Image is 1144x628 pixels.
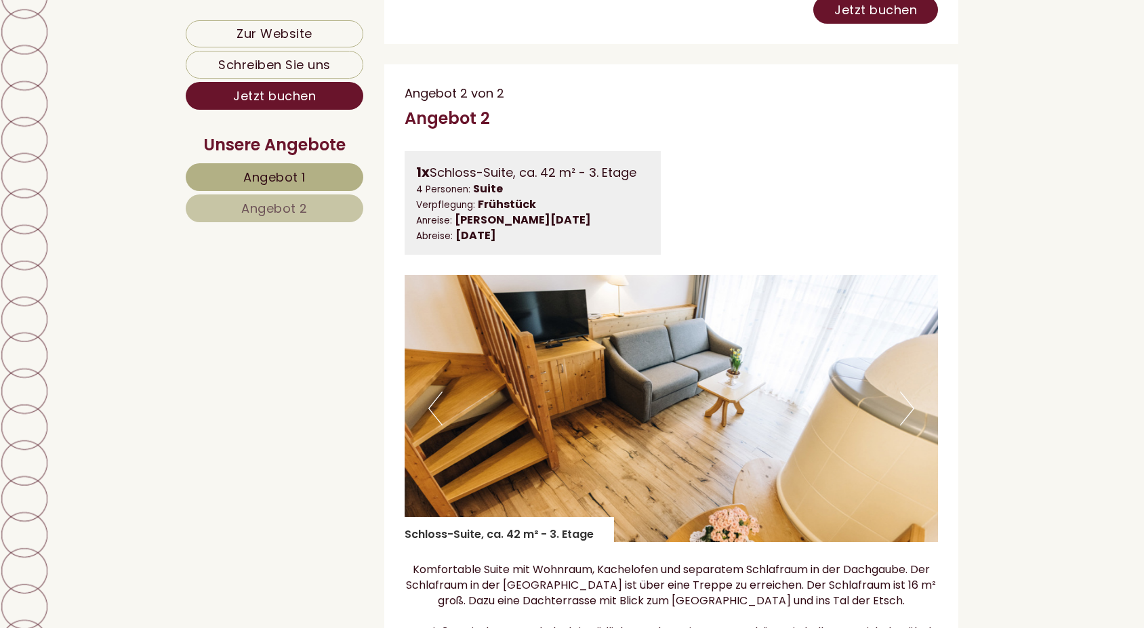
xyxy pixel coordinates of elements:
small: Verpflegung: [416,198,475,211]
b: Frühstück [478,196,536,212]
b: 1x [416,163,430,182]
small: Anreise: [416,214,452,227]
div: Schloss-Suite, ca. 42 m² - 3. Etage [416,163,650,182]
div: Samstag [233,10,302,33]
small: 22:36 [20,68,235,78]
div: Schloss-Suite, ca. 42 m² - 3. Etage [405,517,614,543]
a: Schreiben Sie uns [186,51,363,79]
small: Abreise: [416,230,453,243]
a: Jetzt buchen [186,82,363,110]
button: Previous [428,392,443,425]
button: Senden [445,353,534,381]
a: Zur Website [186,20,363,47]
span: Angebot 2 von 2 [405,85,504,102]
b: Suite [473,181,503,196]
div: Guten Tag, wie können wir Ihnen helfen? [10,39,242,81]
img: image [405,275,939,542]
div: Unsere Angebote [186,133,363,156]
div: Angebot 2 [405,107,490,130]
b: [DATE] [455,228,496,243]
span: Angebot 2 [241,200,308,217]
div: Hotel Tenz [20,42,235,53]
button: Next [900,392,914,425]
small: 4 Personen: [416,183,470,196]
b: [PERSON_NAME][DATE] [455,212,591,228]
span: Angebot 1 [243,169,306,186]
